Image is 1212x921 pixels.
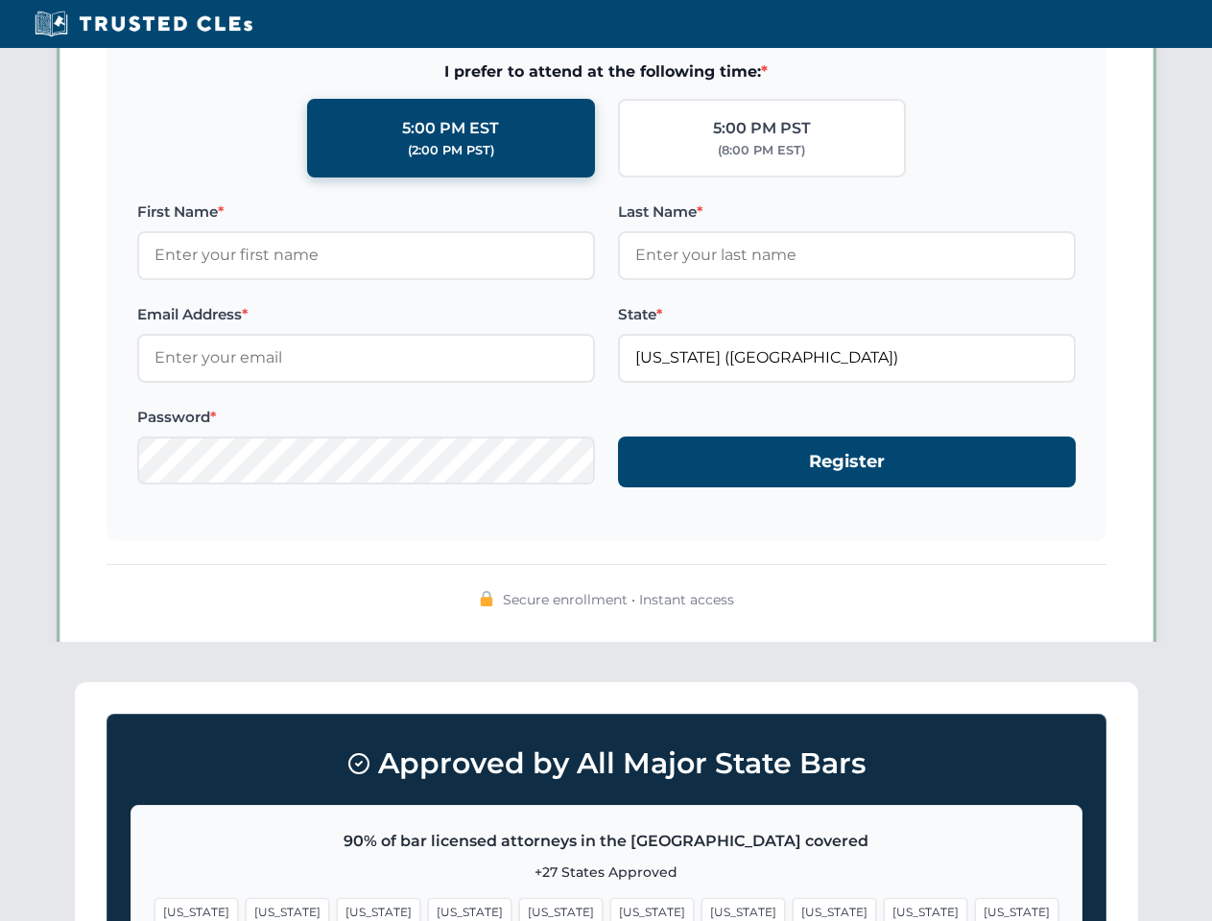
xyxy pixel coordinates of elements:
[402,116,499,141] div: 5:00 PM EST
[618,231,1076,279] input: Enter your last name
[137,201,595,224] label: First Name
[137,231,595,279] input: Enter your first name
[618,303,1076,326] label: State
[479,591,494,606] img: 🔒
[131,738,1082,790] h3: Approved by All Major State Bars
[503,589,734,610] span: Secure enrollment • Instant access
[408,141,494,160] div: (2:00 PM PST)
[718,141,805,160] div: (8:00 PM EST)
[137,303,595,326] label: Email Address
[154,862,1058,883] p: +27 States Approved
[618,334,1076,382] input: Florida (FL)
[29,10,258,38] img: Trusted CLEs
[154,829,1058,854] p: 90% of bar licensed attorneys in the [GEOGRAPHIC_DATA] covered
[137,334,595,382] input: Enter your email
[137,406,595,429] label: Password
[618,437,1076,487] button: Register
[713,116,811,141] div: 5:00 PM PST
[618,201,1076,224] label: Last Name
[137,59,1076,84] span: I prefer to attend at the following time:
